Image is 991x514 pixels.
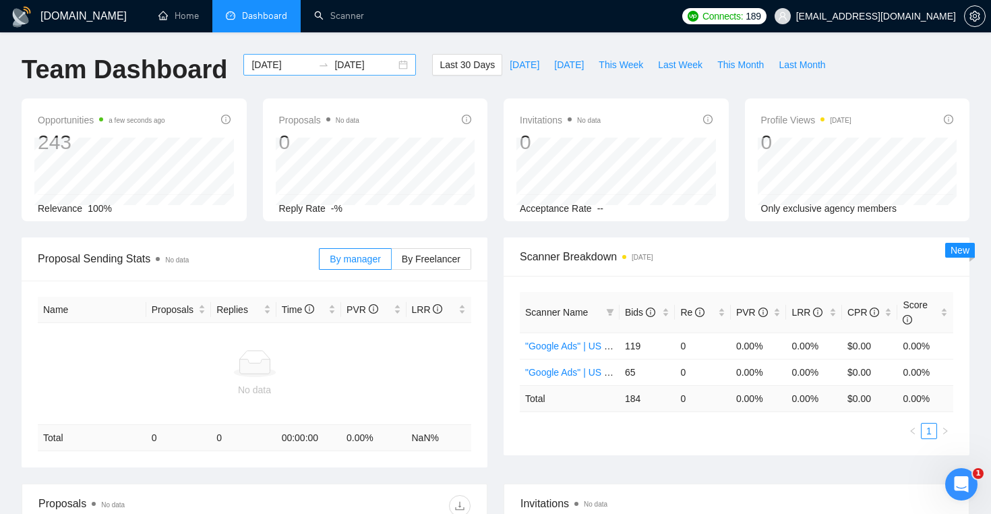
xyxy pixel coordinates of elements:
button: [DATE] [547,54,591,76]
span: Bids [625,307,655,318]
span: left [909,427,917,435]
button: Last Week [651,54,710,76]
span: 1 [973,468,984,479]
span: No data [101,501,125,509]
span: 100% [88,203,112,214]
span: Last 30 Days [440,57,495,72]
span: No data [577,117,601,124]
button: Last 30 Days [432,54,502,76]
span: -% [331,203,342,214]
span: Scanner Name [525,307,588,318]
td: 0.00% [786,359,842,385]
td: 184 [620,385,675,411]
td: 0.00 % [786,385,842,411]
td: 0 [146,425,211,451]
a: homeHome [158,10,199,22]
span: PVR [736,307,768,318]
span: No data [336,117,359,124]
span: info-circle [813,308,822,317]
button: Last Month [771,54,833,76]
span: This Month [717,57,764,72]
td: 0 [675,333,731,359]
td: 0.00% [897,359,953,385]
td: 0.00 % [341,425,406,451]
h1: Team Dashboard [22,54,227,86]
span: Proposals [152,302,196,317]
span: [DATE] [554,57,584,72]
a: "Google Ads" | US & WW | Expert [525,367,666,378]
span: info-circle [944,115,953,124]
button: [DATE] [502,54,547,76]
span: CPR [847,307,879,318]
span: Relevance [38,203,82,214]
span: Time [282,304,314,315]
span: By Freelancer [402,254,460,264]
th: Proposals [146,297,211,323]
input: Start date [251,57,313,72]
a: 1 [922,424,936,438]
li: 1 [921,423,937,439]
span: right [941,427,949,435]
span: Invitations [520,112,601,128]
span: Last Month [779,57,825,72]
a: setting [964,11,986,22]
td: $0.00 [842,359,898,385]
button: This Month [710,54,771,76]
span: Proposals [279,112,359,128]
span: LRR [791,307,822,318]
td: 0.00% [731,333,787,359]
td: 0.00 % [897,385,953,411]
td: 0 [675,385,731,411]
input: End date [334,57,396,72]
span: info-circle [462,115,471,124]
iframe: Intercom live chat [945,468,978,501]
span: Acceptance Rate [520,203,592,214]
span: info-circle [221,115,231,124]
li: Previous Page [905,423,921,439]
th: Replies [211,297,276,323]
span: Only exclusive agency members [761,203,897,214]
span: Dashboard [242,10,287,22]
span: PVR [347,304,378,315]
span: info-circle [305,304,314,314]
time: a few seconds ago [109,117,164,124]
span: LRR [412,304,443,315]
td: Total [520,385,620,411]
span: No data [165,256,189,264]
td: $ 0.00 [842,385,898,411]
span: swap-right [318,59,329,70]
button: This Week [591,54,651,76]
th: Name [38,297,146,323]
span: -- [597,203,603,214]
td: 119 [620,333,675,359]
td: 0 [675,359,731,385]
span: Replies [216,302,260,317]
span: [DATE] [510,57,539,72]
span: By manager [330,254,380,264]
td: $0.00 [842,333,898,359]
span: Invitations [520,495,953,512]
span: No data [584,501,607,508]
span: to [318,59,329,70]
td: 0.00% [897,333,953,359]
td: 65 [620,359,675,385]
span: Reply Rate [279,203,326,214]
span: info-circle [646,308,655,317]
td: 0 [211,425,276,451]
div: 0 [520,130,601,155]
td: Total [38,425,146,451]
span: info-circle [433,304,442,314]
span: This Week [599,57,643,72]
span: info-circle [695,308,704,317]
span: Scanner Breakdown [520,248,953,265]
span: info-circle [369,304,378,314]
span: user [778,11,787,21]
span: info-circle [903,315,912,324]
span: Re [680,307,704,318]
div: 243 [38,130,165,155]
a: "Google Ads" | US & US Only | Expert [525,341,683,351]
div: No data [43,382,466,397]
button: right [937,423,953,439]
img: upwork-logo.png [688,11,698,22]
